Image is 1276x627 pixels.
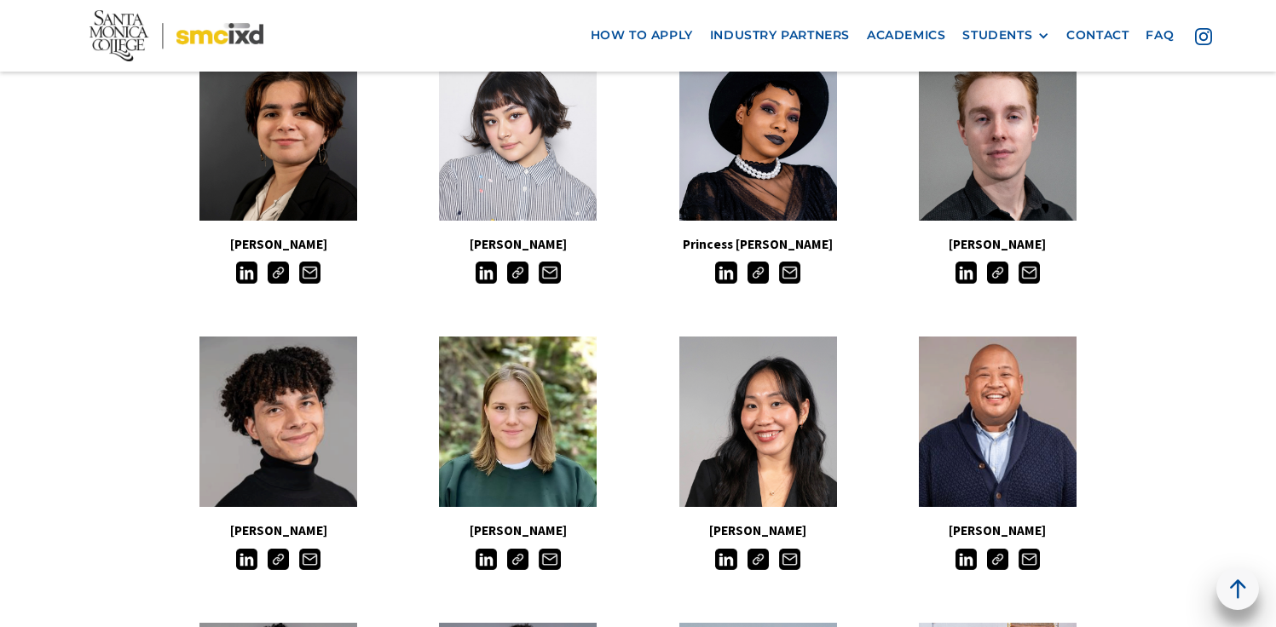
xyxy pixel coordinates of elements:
img: Email icon [1019,262,1040,283]
h5: [PERSON_NAME] [878,233,1117,256]
img: LinkedIn icon [236,262,257,283]
img: Email icon [1019,549,1040,570]
a: industry partners [702,20,858,51]
h5: [PERSON_NAME] [398,233,638,256]
img: LinkedIn icon [476,262,497,283]
img: Link icon [507,549,528,570]
img: Link icon [987,549,1008,570]
img: Email icon [299,549,320,570]
a: contact [1058,20,1137,51]
h5: Princess [PERSON_NAME] [638,233,878,256]
img: Santa Monica College - SMC IxD logo [89,10,263,61]
img: LinkedIn icon [715,262,736,283]
a: Academics [858,20,954,51]
img: Link icon [507,262,528,283]
a: back to top [1216,567,1259,610]
img: Link icon [748,262,769,283]
a: faq [1137,20,1182,51]
img: Link icon [748,549,769,570]
img: Link icon [268,549,289,570]
a: how to apply [582,20,702,51]
img: Link icon [987,262,1008,283]
img: Email icon [539,549,560,570]
img: LinkedIn icon [236,549,257,570]
img: Link icon [268,262,289,283]
img: LinkedIn icon [715,549,736,570]
img: icon - instagram [1195,27,1212,44]
div: STUDENTS [962,28,1049,43]
h5: [PERSON_NAME] [398,520,638,542]
h5: [PERSON_NAME] [878,520,1117,542]
h5: [PERSON_NAME] [159,520,398,542]
img: Email icon [779,262,800,283]
img: LinkedIn icon [956,549,977,570]
img: LinkedIn icon [956,262,977,283]
img: Email icon [539,262,560,283]
img: Email icon [299,262,320,283]
img: Email icon [779,549,800,570]
h5: [PERSON_NAME] [638,520,878,542]
img: LinkedIn icon [476,549,497,570]
div: STUDENTS [962,28,1032,43]
h5: [PERSON_NAME] [159,233,398,256]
